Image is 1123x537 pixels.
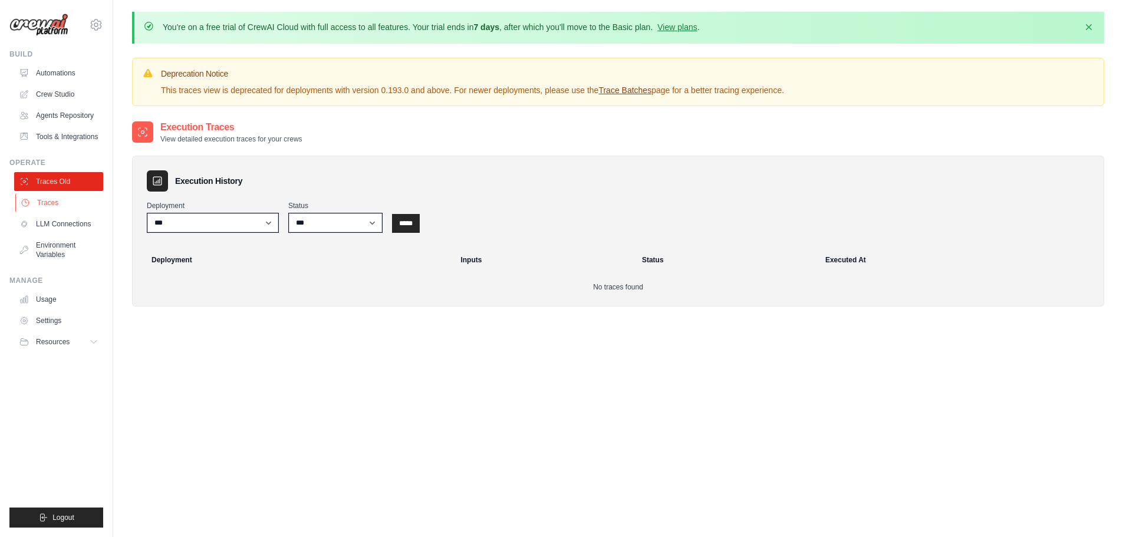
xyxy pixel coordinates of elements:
a: LLM Connections [14,215,103,233]
div: Operate [9,158,103,167]
a: Traces Old [14,172,103,191]
p: You're on a free trial of CrewAI Cloud with full access to all features. Your trial ends in , aft... [163,21,700,33]
a: Tools & Integrations [14,127,103,146]
label: Deployment [147,201,279,210]
p: View detailed execution traces for your crews [160,134,302,144]
a: Usage [14,290,103,309]
h3: Execution History [175,175,242,187]
p: No traces found [147,282,1089,292]
a: Traces [15,193,104,212]
a: Agents Repository [14,106,103,125]
strong: 7 days [473,22,499,32]
th: Executed At [818,247,1099,273]
div: Manage [9,276,103,285]
h2: Execution Traces [160,120,302,134]
a: View plans [657,22,697,32]
img: Logo [9,14,68,37]
a: Automations [14,64,103,83]
th: Inputs [453,247,634,273]
button: Resources [14,332,103,351]
label: Status [288,201,383,210]
span: Logout [52,513,74,522]
h3: Deprecation Notice [161,68,784,80]
a: Environment Variables [14,236,103,264]
a: Trace Batches [598,85,651,95]
span: Resources [36,337,70,347]
a: Crew Studio [14,85,103,104]
a: Settings [14,311,103,330]
button: Logout [9,508,103,528]
th: Status [635,247,818,273]
p: This traces view is deprecated for deployments with version 0.193.0 and above. For newer deployme... [161,84,784,96]
div: Build [9,50,103,59]
th: Deployment [137,247,453,273]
